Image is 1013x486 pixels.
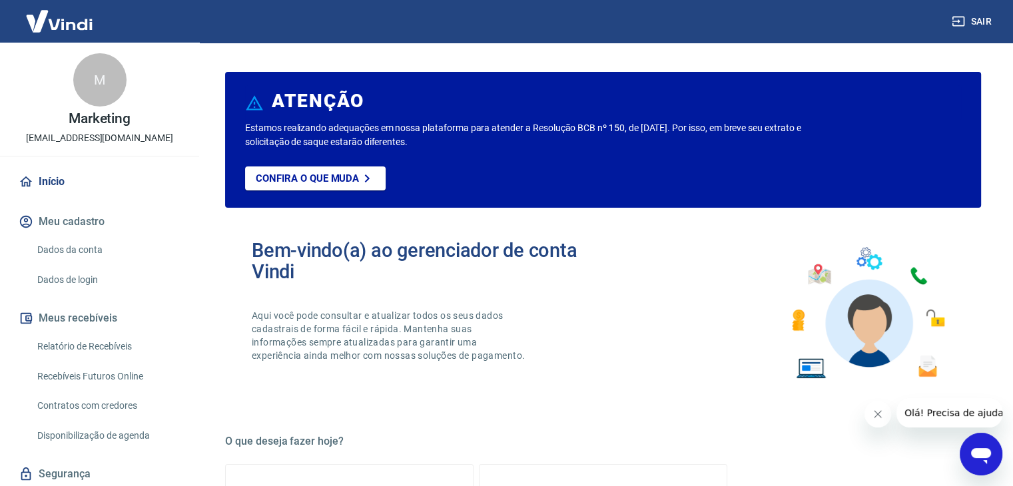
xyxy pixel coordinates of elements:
a: Disponibilização de agenda [32,422,183,449]
img: Imagem de um avatar masculino com diversos icones exemplificando as funcionalidades do gerenciado... [780,240,954,387]
img: Vindi [16,1,103,41]
h5: O que deseja fazer hoje? [225,435,981,448]
iframe: Mensagem da empresa [896,398,1002,427]
span: Olá! Precisa de ajuda? [8,9,112,20]
div: M [73,53,127,107]
button: Meu cadastro [16,207,183,236]
p: Estamos realizando adequações em nossa plataforma para atender a Resolução BCB nº 150, de [DATE].... [245,121,818,149]
iframe: Botão para abrir a janela de mensagens [960,433,1002,475]
p: [EMAIL_ADDRESS][DOMAIN_NAME] [26,131,173,145]
p: Confira o que muda [256,172,359,184]
h2: Bem-vindo(a) ao gerenciador de conta Vindi [252,240,603,282]
a: Início [16,167,183,196]
iframe: Fechar mensagem [864,401,891,427]
h6: ATENÇÃO [272,95,364,108]
p: Aqui você pode consultar e atualizar todos os seus dados cadastrais de forma fácil e rápida. Mant... [252,309,527,362]
a: Recebíveis Futuros Online [32,363,183,390]
a: Contratos com credores [32,392,183,419]
a: Dados da conta [32,236,183,264]
p: Marketing [69,112,131,126]
a: Confira o que muda [245,166,386,190]
button: Meus recebíveis [16,304,183,333]
button: Sair [949,9,997,34]
a: Dados de login [32,266,183,294]
a: Relatório de Recebíveis [32,333,183,360]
